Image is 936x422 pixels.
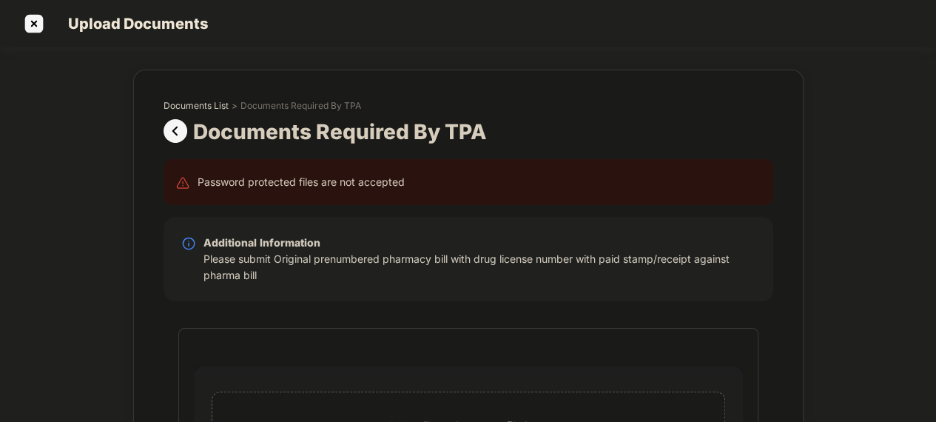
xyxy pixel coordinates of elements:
[240,100,361,112] div: Documents Required By TPA
[181,236,196,251] img: svg+xml;base64,PHN2ZyBpZD0iSW5mby0yMHgyMCIgeG1sbnM9Imh0dHA6Ly93d3cudzMub3JnLzIwMDAvc3ZnIiB3aWR0aD...
[175,175,190,190] img: svg+xml;base64,PHN2ZyB4bWxucz0iaHR0cDovL3d3dy53My5vcmcvMjAwMC9zdmciIHdpZHRoPSIyNCIgaGVpZ2h0PSIyNC...
[193,119,493,144] div: Documents Required By TPA
[164,119,193,143] img: svg+xml;base64,PHN2ZyBpZD0iUHJldi0zMngzMiIgeG1sbnM9Imh0dHA6Ly93d3cudzMub3JnLzIwMDAvc3ZnIiB3aWR0aD...
[203,236,320,249] b: Additional Information
[198,174,405,190] div: Password protected files are not accepted
[53,15,215,33] span: Upload Documents
[22,12,46,36] img: svg+xml;base64,PHN2ZyBpZD0iQ3Jvc3MtMzJ4MzIiIHhtbG5zPSJodHRwOi8vd3d3LnczLm9yZy8yMDAwL3N2ZyIgd2lkdG...
[232,100,238,112] div: >
[164,100,229,112] div: Documents List
[203,251,755,284] div: Please submit Original prenumbered pharmacy bill with drug license number with paid stamp/receipt...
